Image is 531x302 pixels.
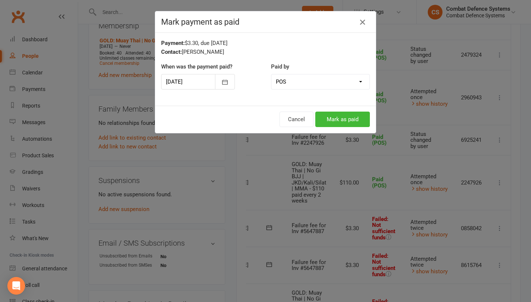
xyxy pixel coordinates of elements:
strong: Contact: [161,49,182,55]
strong: Payment: [161,40,185,46]
div: Open Intercom Messenger [7,277,25,295]
label: Paid by [271,62,289,71]
button: Cancel [280,112,313,127]
label: When was the payment paid? [161,62,232,71]
button: Close [357,16,368,28]
div: $3.30, due [DATE] [161,39,370,48]
h4: Mark payment as paid [161,17,370,27]
button: Mark as paid [315,112,370,127]
div: [PERSON_NAME] [161,48,370,56]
